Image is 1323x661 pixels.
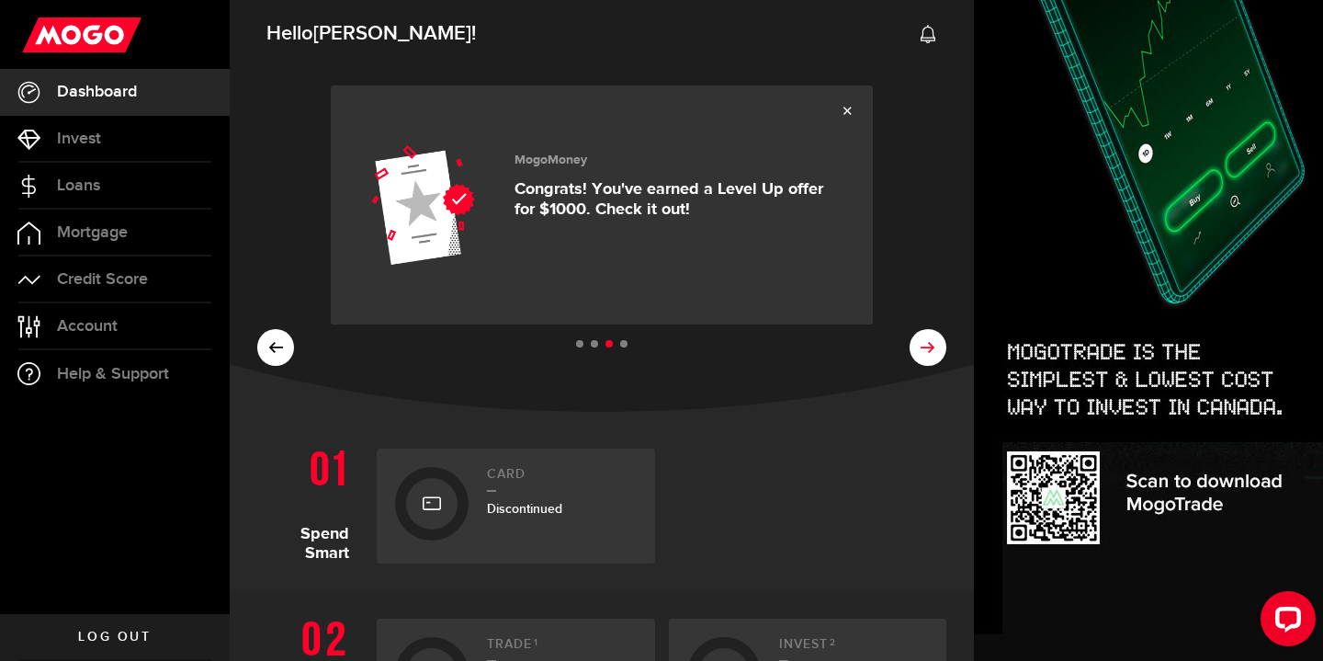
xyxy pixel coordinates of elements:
span: Log out [78,631,151,644]
span: Hello ! [266,15,476,53]
a: CardDiscontinued [377,449,655,564]
img: levelup_3x.png [358,141,487,269]
iframe: LiveChat chat widget [1246,584,1323,661]
span: Credit Score [57,271,148,288]
span: Invest [57,131,101,147]
a: MogoMoney Congrats! You've earned a Level Up offer for $1000. Check it out! [331,85,873,325]
span: Dashboard [57,84,137,100]
h3: MogoMoney [514,153,845,168]
span: [PERSON_NAME] [313,21,471,46]
p: Congrats! You've earned a Level Up offer for $1000. Check it out! [514,179,845,220]
span: Help & Support [57,366,169,382]
h1: Spend Smart [257,439,363,564]
span: Loans [57,177,100,194]
sup: 2 [830,637,836,648]
span: Discontinued [487,501,562,517]
span: Account [57,318,118,335]
span: Mortgage [57,224,128,241]
sup: 1 [534,637,538,648]
h2: Card [487,467,637,492]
